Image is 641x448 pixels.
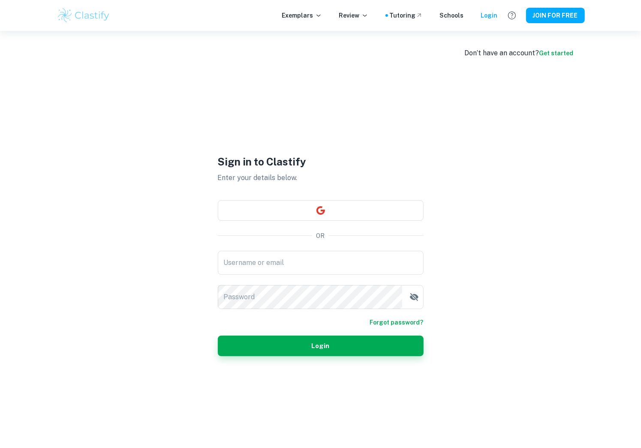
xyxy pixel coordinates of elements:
[440,11,464,20] a: Schools
[218,336,424,356] button: Login
[282,11,322,20] p: Exemplars
[481,11,498,20] a: Login
[370,318,424,327] a: Forgot password?
[465,48,574,58] div: Don’t have an account?
[390,11,423,20] a: Tutoring
[339,11,368,20] p: Review
[316,231,325,241] p: OR
[218,154,424,169] h1: Sign in to Clastify
[505,8,519,23] button: Help and Feedback
[57,7,111,24] img: Clastify logo
[526,8,585,23] button: JOIN FOR FREE
[218,173,424,183] p: Enter your details below.
[539,50,574,57] a: Get started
